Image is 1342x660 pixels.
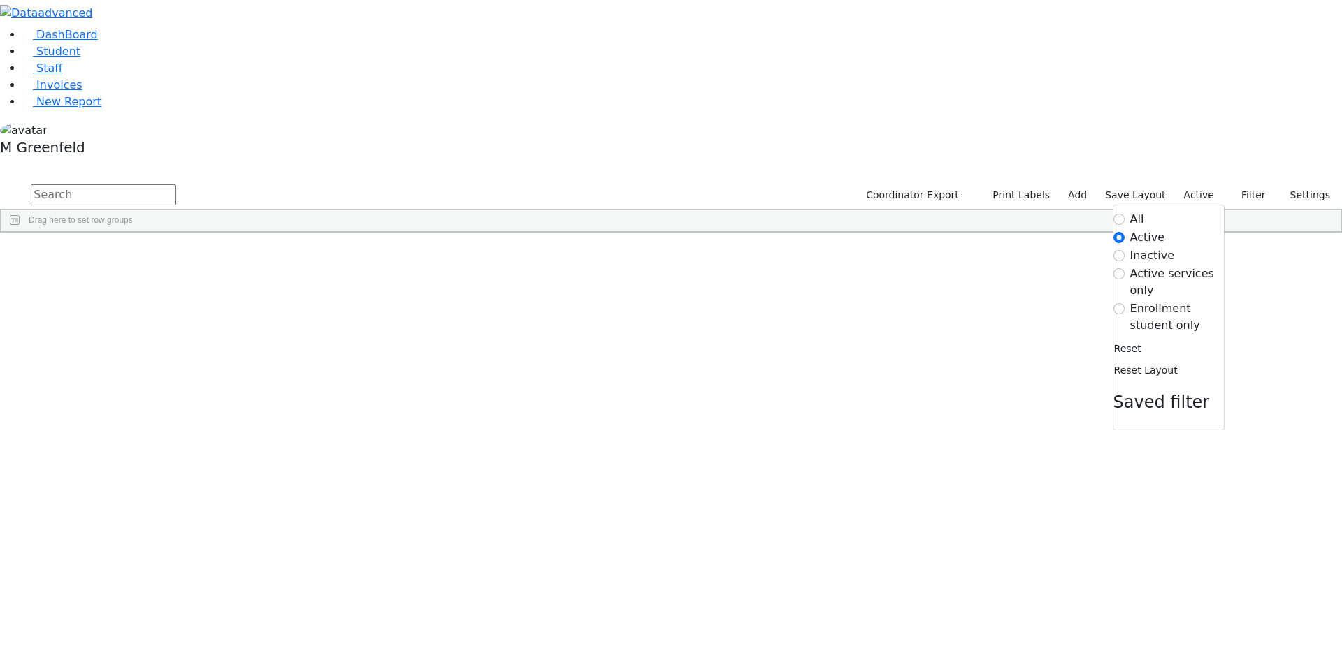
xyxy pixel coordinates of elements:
[1113,268,1125,279] input: Active services only
[1130,247,1175,264] label: Inactive
[1113,303,1125,314] input: Enrollment student only
[29,215,133,225] span: Drag here to set row groups
[22,78,82,91] a: Invoices
[1130,265,1224,299] label: Active services only
[1113,232,1125,243] input: Active
[1130,211,1144,228] label: All
[1272,184,1336,206] button: Settings
[1062,184,1093,206] a: Add
[1113,205,1225,430] div: Settings
[1223,184,1272,206] button: Filter
[1130,300,1224,334] label: Enrollment student only
[22,95,101,108] a: New Report
[22,45,80,58] a: Student
[22,28,98,41] a: DashBoard
[1178,184,1220,206] label: Active
[1130,229,1165,246] label: Active
[1113,250,1125,261] input: Inactive
[36,61,62,75] span: Staff
[1113,393,1210,412] span: Saved filter
[36,95,101,108] span: New Report
[22,61,62,75] a: Staff
[1113,214,1125,225] input: All
[36,45,80,58] span: Student
[1113,360,1178,381] button: Reset Layout
[36,28,98,41] span: DashBoard
[857,184,965,206] button: Coordinator Export
[976,184,1056,206] button: Print Labels
[36,78,82,91] span: Invoices
[1113,338,1142,360] button: Reset
[1099,184,1171,206] button: Save Layout
[31,184,176,205] input: Search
